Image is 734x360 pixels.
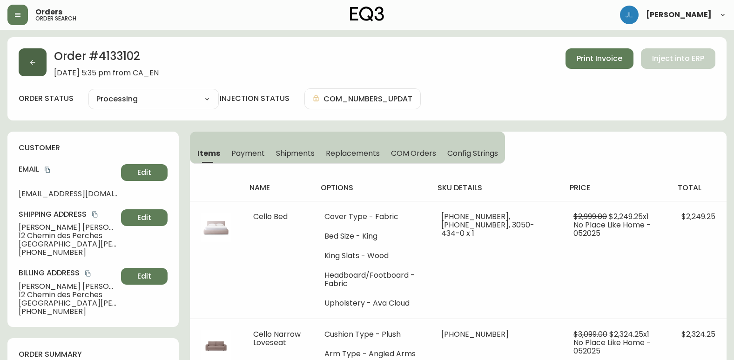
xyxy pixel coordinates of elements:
[201,330,231,360] img: e7dcbec6-4802-4abe-a29a-38b835106356.jpg
[324,299,419,307] li: Upholstery - Ava Cloud
[19,268,117,278] h4: Billing Address
[253,211,288,222] span: Cello Bed
[573,337,651,356] span: No Place Like Home - 052025
[681,211,715,222] span: $2,249.25
[609,211,649,222] span: $2,249.25 x 1
[678,183,719,193] h4: total
[276,148,315,158] span: Shipments
[609,329,649,340] span: $2,324.25 x 1
[19,282,117,291] span: [PERSON_NAME] [PERSON_NAME]
[201,213,231,242] img: 99196330-5f61-48aa-bc44-3fb1646a5c72.jpg
[326,148,379,158] span: Replacements
[19,223,117,232] span: [PERSON_NAME] [PERSON_NAME]
[19,232,117,240] span: 12 Chemin des Perches
[646,11,712,19] span: [PERSON_NAME]
[35,16,76,21] h5: order search
[121,209,168,226] button: Edit
[19,190,117,198] span: [EMAIL_ADDRESS][DOMAIN_NAME]
[19,349,168,360] h4: order summary
[441,211,534,239] span: [PHONE_NUMBER], [PHONE_NUMBER], 3050-434-0 x 1
[447,148,498,158] span: Config Strings
[19,93,74,104] label: order status
[570,183,663,193] h4: price
[35,8,62,16] span: Orders
[121,164,168,181] button: Edit
[197,148,220,158] span: Items
[19,209,117,220] h4: Shipping Address
[324,232,419,240] li: Bed Size - King
[324,252,419,260] li: King Slats - Wood
[19,164,117,174] h4: Email
[577,53,622,64] span: Print Invoice
[54,69,159,77] span: [DATE] 5:35 pm from CA_EN
[19,143,168,153] h4: customer
[90,210,100,219] button: copy
[54,48,159,69] h2: Order # 4133102
[19,299,117,307] span: [GEOGRAPHIC_DATA][PERSON_NAME] , QC , J0R 1B0 , CA
[620,6,639,24] img: 1c9c23e2a847dab86f8017579b61559c
[43,165,52,174] button: copy
[137,167,151,178] span: Edit
[321,183,423,193] h4: options
[350,7,384,21] img: logo
[681,329,715,340] span: $2,324.25
[573,220,651,239] span: No Place Like Home - 052025
[19,291,117,299] span: 12 Chemin des Perches
[324,271,419,288] li: Headboard/Footboard - Fabric
[391,148,437,158] span: COM Orders
[19,240,117,248] span: [GEOGRAPHIC_DATA][PERSON_NAME] , QC , J0R 1B0 , CA
[441,329,509,340] span: [PHONE_NUMBER]
[19,248,117,257] span: [PHONE_NUMBER]
[324,350,419,358] li: Arm Type - Angled Arms
[121,268,168,285] button: Edit
[231,148,265,158] span: Payment
[220,93,290,104] h4: injection status
[438,183,555,193] h4: sku details
[566,48,633,69] button: Print Invoice
[324,330,419,339] li: Cushion Type - Plush
[19,307,117,316] span: [PHONE_NUMBER]
[324,213,419,221] li: Cover Type - Fabric
[253,329,301,348] span: Cello Narrow Loveseat
[137,213,151,223] span: Edit
[573,211,607,222] span: $2,999.00
[249,183,306,193] h4: name
[573,329,607,340] span: $3,099.00
[137,271,151,281] span: Edit
[83,269,93,278] button: copy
